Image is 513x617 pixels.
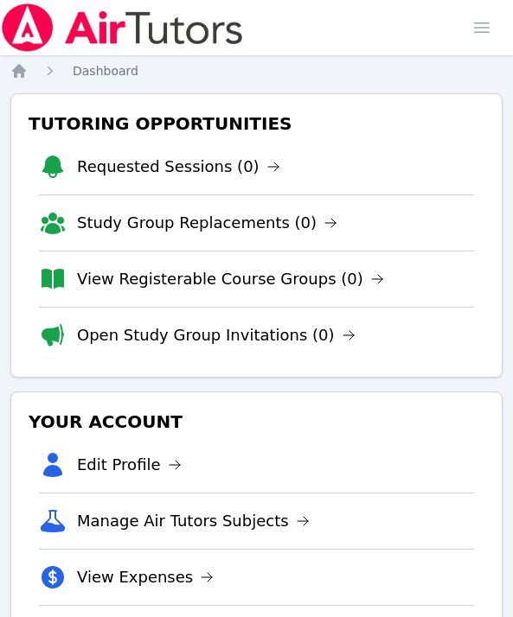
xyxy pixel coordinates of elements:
a: Dashboard [73,62,138,80]
a: Manage Air Tutors Subjects [77,509,310,533]
a: View Registerable Course Groups (0) [77,267,384,291]
a: Study Group Replacements (0) [77,211,337,235]
nav: Breadcrumb [10,62,503,80]
h3: Your Account [25,406,488,437]
h3: Tutoring Opportunities [25,108,488,139]
a: Open Study Group Invitations (0) [77,323,356,347]
a: Edit Profile [77,453,182,477]
span: Dashboard [73,64,138,78]
a: Requested Sessions (0) [77,155,280,179]
a: View Expenses [77,565,214,589]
